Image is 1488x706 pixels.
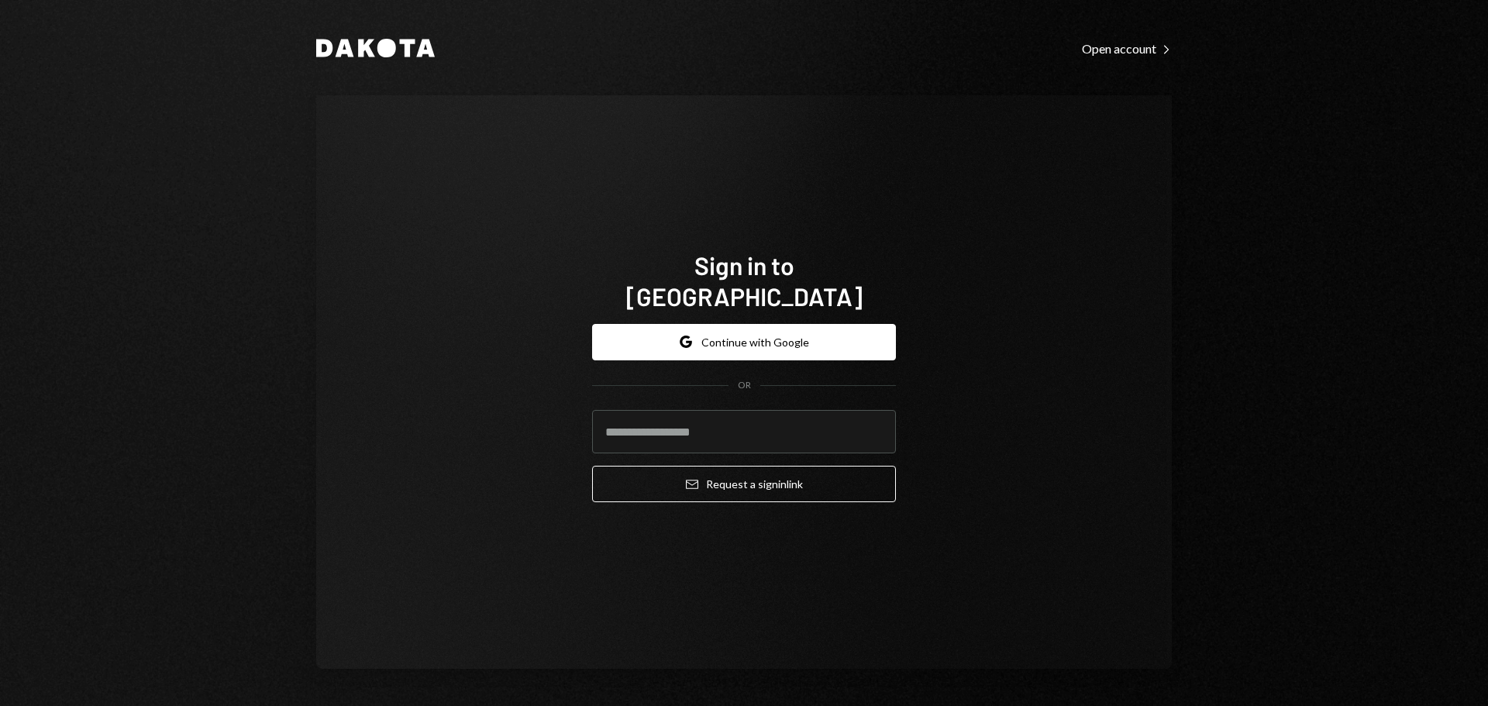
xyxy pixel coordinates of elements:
[738,379,751,392] div: OR
[1082,40,1172,57] a: Open account
[592,466,896,502] button: Request a signinlink
[592,324,896,360] button: Continue with Google
[1082,41,1172,57] div: Open account
[592,250,896,312] h1: Sign in to [GEOGRAPHIC_DATA]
